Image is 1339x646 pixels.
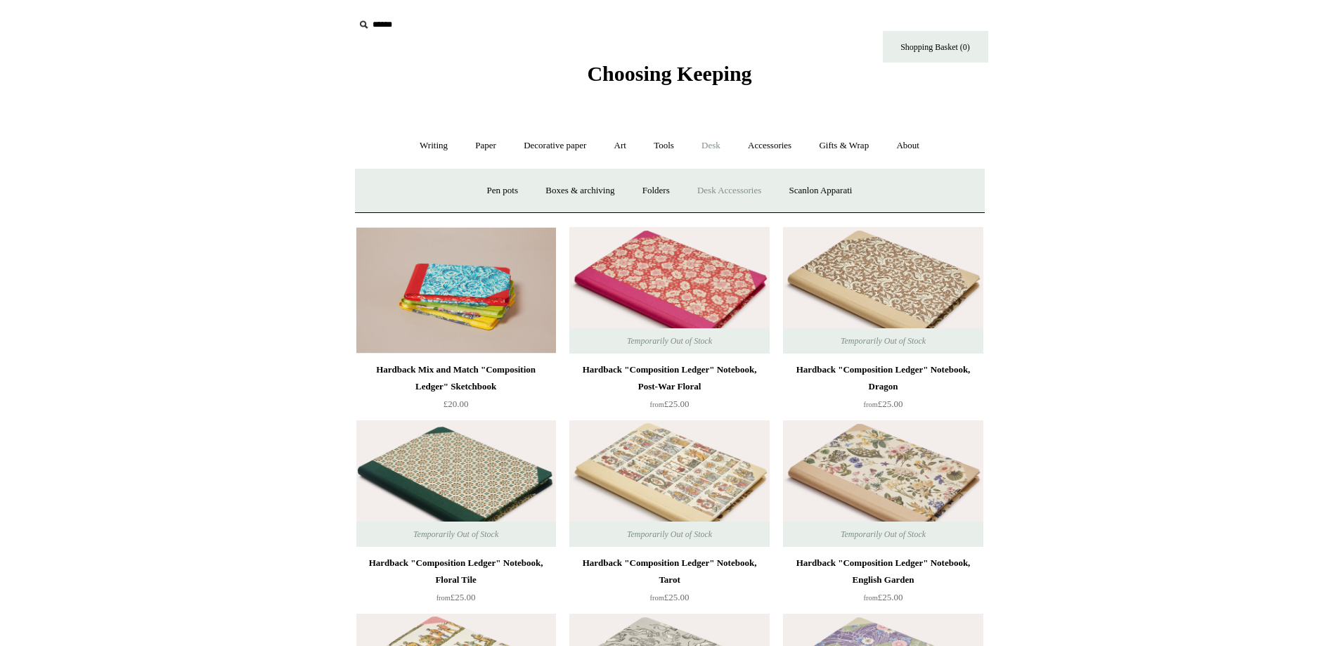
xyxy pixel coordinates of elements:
span: Temporarily Out of Stock [613,522,726,547]
a: Hardback "Composition Ledger" Notebook, Dragon from£25.00 [783,361,983,419]
a: Accessories [735,127,804,164]
a: Decorative paper [511,127,599,164]
img: Hardback "Composition Ledger" Notebook, Floral Tile [356,420,556,547]
div: Hardback "Composition Ledger" Notebook, Post-War Floral [573,361,765,395]
a: Hardback "Composition Ledger" Notebook, Post-War Floral Hardback "Composition Ledger" Notebook, P... [569,227,769,354]
a: Hardback "Composition Ledger" Notebook, Floral Tile Hardback "Composition Ledger" Notebook, Flora... [356,420,556,547]
span: £25.00 [864,592,903,602]
img: Hardback "Composition Ledger" Notebook, Post-War Floral [569,227,769,354]
span: from [436,594,451,602]
span: £25.00 [436,592,476,602]
a: Art [602,127,639,164]
span: Temporarily Out of Stock [399,522,512,547]
div: Hardback "Composition Ledger" Notebook, English Garden [787,555,979,588]
a: Gifts & Wrap [806,127,881,164]
span: Choosing Keeping [587,62,751,85]
div: Hardback "Composition Ledger" Notebook, Dragon [787,361,979,395]
a: Hardback "Composition Ledger" Notebook, Floral Tile from£25.00 [356,555,556,612]
div: Hardback "Composition Ledger" Notebook, Tarot [573,555,765,588]
a: Shopping Basket (0) [883,31,988,63]
a: Pen pots [474,172,531,209]
a: Tools [641,127,687,164]
a: Hardback "Composition Ledger" Notebook, English Garden from£25.00 [783,555,983,612]
span: from [864,401,878,408]
img: Hardback "Composition Ledger" Notebook, Tarot [569,420,769,547]
span: £25.00 [864,399,903,409]
span: Temporarily Out of Stock [827,522,940,547]
img: Hardback Mix and Match "Composition Ledger" Sketchbook [356,227,556,354]
span: £20.00 [444,399,469,409]
span: from [650,401,664,408]
a: Hardback "Composition Ledger" Notebook, Tarot Hardback "Composition Ledger" Notebook, Tarot Tempo... [569,420,769,547]
span: £25.00 [650,399,690,409]
div: Hardback "Composition Ledger" Notebook, Floral Tile [360,555,552,588]
div: Hardback Mix and Match "Composition Ledger" Sketchbook [360,361,552,395]
a: Hardback "Composition Ledger" Notebook, Tarot from£25.00 [569,555,769,612]
a: Desk [689,127,733,164]
span: from [650,594,664,602]
a: Scanlon Apparati [777,172,865,209]
a: Writing [407,127,460,164]
img: Hardback "Composition Ledger" Notebook, English Garden [783,420,983,547]
a: Choosing Keeping [587,73,751,83]
a: Folders [630,172,683,209]
a: Hardback "Composition Ledger" Notebook, Post-War Floral from£25.00 [569,361,769,419]
a: Hardback "Composition Ledger" Notebook, Dragon Hardback "Composition Ledger" Notebook, Dragon Tem... [783,227,983,354]
a: Paper [462,127,509,164]
a: Hardback "Composition Ledger" Notebook, English Garden Hardback "Composition Ledger" Notebook, En... [783,420,983,547]
a: Hardback Mix and Match "Composition Ledger" Sketchbook Hardback Mix and Match "Composition Ledger... [356,227,556,354]
span: Temporarily Out of Stock [827,328,940,354]
a: Hardback Mix and Match "Composition Ledger" Sketchbook £20.00 [356,361,556,419]
span: from [864,594,878,602]
a: About [884,127,932,164]
a: Boxes & archiving [533,172,627,209]
a: Desk Accessories [685,172,774,209]
span: £25.00 [650,592,690,602]
img: Hardback "Composition Ledger" Notebook, Dragon [783,227,983,354]
span: Temporarily Out of Stock [613,328,726,354]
